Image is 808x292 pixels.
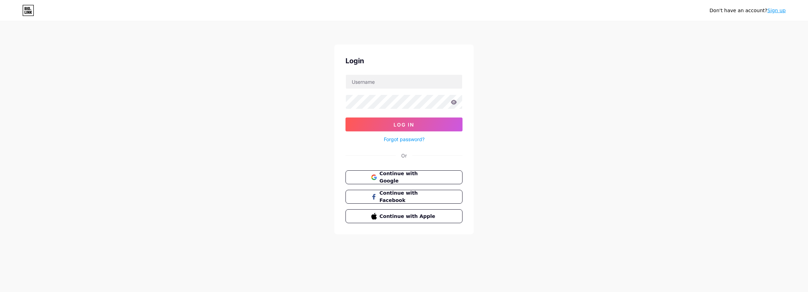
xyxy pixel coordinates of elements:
[767,8,786,13] a: Sign up
[380,170,437,185] span: Continue with Google
[345,190,463,204] button: Continue with Facebook
[380,189,437,204] span: Continue with Facebook
[345,170,463,184] button: Continue with Google
[384,136,425,143] a: Forgot password?
[401,152,407,159] div: Or
[345,209,463,223] button: Continue with Apple
[709,7,786,14] div: Don't have an account?
[394,122,414,128] span: Log In
[345,56,463,66] div: Login
[345,117,463,131] button: Log In
[346,75,462,89] input: Username
[380,213,437,220] span: Continue with Apple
